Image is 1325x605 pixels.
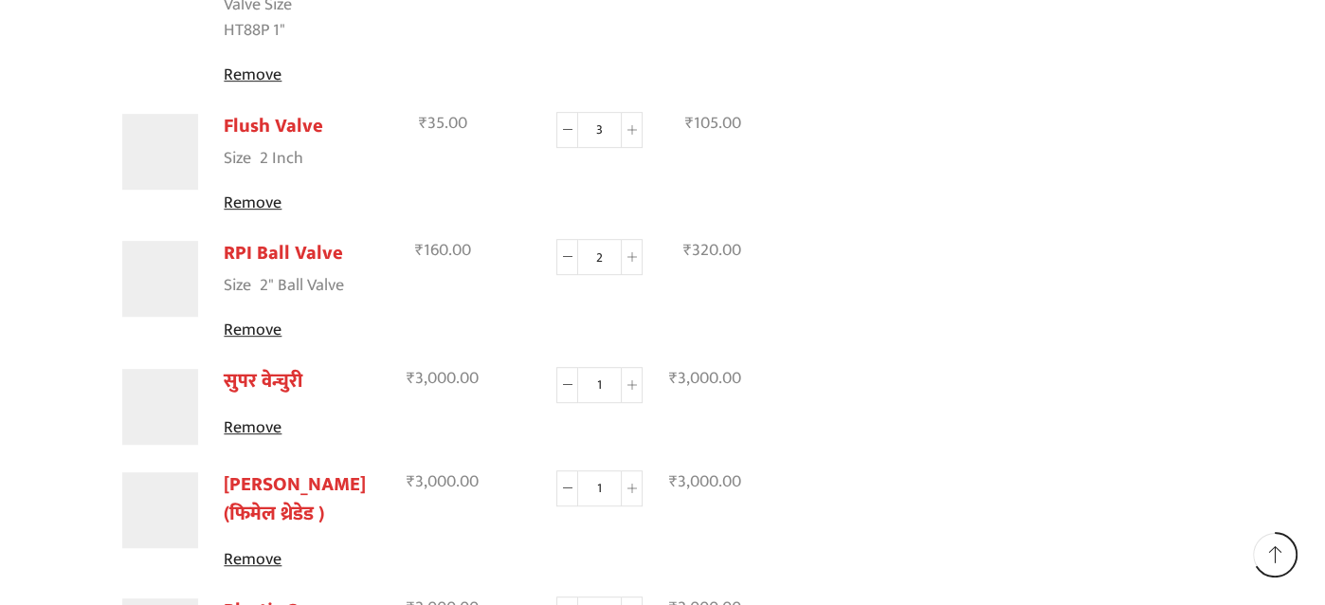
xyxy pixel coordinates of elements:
a: Remove [224,547,382,573]
a: Remove [224,415,382,441]
span: ₹ [685,109,694,137]
a: RPI Ball Valve [224,237,343,269]
bdi: 160.00 [415,236,471,265]
span: ₹ [407,364,415,393]
img: Flow Control Valve [122,241,198,317]
span: ₹ [407,467,415,496]
input: Product quantity [578,239,621,275]
input: Product quantity [578,470,621,506]
span: ₹ [415,236,424,265]
dt: Size [224,146,251,172]
p: 2 Inch [260,147,303,172]
bdi: 3,000.00 [407,364,479,393]
a: Remove [224,191,382,216]
bdi: 3,000.00 [669,364,741,393]
a: सुपर वेन्चुरी [224,365,302,397]
input: Product quantity [578,112,621,148]
a: [PERSON_NAME] (फिमेल थ्रेडेड ) [224,468,366,530]
bdi: 105.00 [685,109,741,137]
bdi: 35.00 [419,109,467,137]
a: Flush Valve [224,110,323,142]
img: Flush valve [122,114,198,190]
img: pressure relief valve [122,472,198,548]
span: ₹ [419,109,427,137]
bdi: 3,000.00 [407,467,479,496]
dt: Size [224,273,251,299]
a: Remove [224,63,382,88]
a: Remove [224,318,382,343]
p: 2" Ball Valve [260,274,344,299]
bdi: 3,000.00 [669,467,741,496]
img: Heera Super Venturi [122,369,198,445]
p: HT88P 1" [224,19,285,44]
input: Product quantity [578,367,621,403]
span: ₹ [683,236,692,265]
span: ₹ [669,467,678,496]
bdi: 320.00 [683,236,741,265]
span: ₹ [669,364,678,393]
